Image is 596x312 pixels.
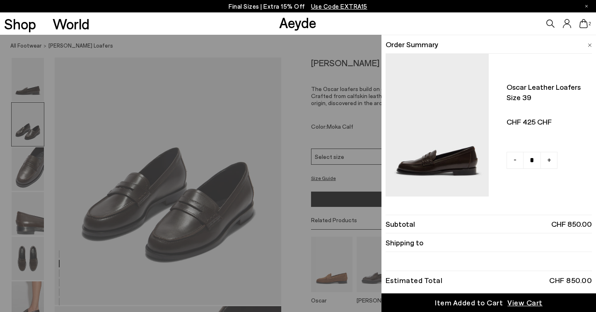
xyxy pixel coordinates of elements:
a: Item Added to Cart View Cart [381,293,596,312]
div: CHF 850.00 [549,277,592,283]
a: 2 [579,19,588,28]
span: - [514,154,516,165]
span: View Cart [507,298,543,308]
div: Estimated Total [386,277,443,283]
img: AEYDE-OSCAR-CALF-LEATHER-MOKA-1_cc735534-d7d4-4b53-9aac-78b34b1e55f3_900x.jpg [386,54,489,197]
span: Shipping to [386,238,423,248]
span: CHF 425 CHF [507,117,588,127]
div: Item Added to Cart [435,298,503,308]
p: Final Sizes | Extra 15% Off [229,1,367,12]
span: 2 [588,22,592,26]
a: Shop [4,17,36,31]
li: Subtotal [386,215,592,233]
a: - [507,152,524,169]
span: + [547,154,551,165]
span: Oscar leather loafers [507,82,588,92]
a: World [53,17,89,31]
span: Navigate to /collections/ss25-final-sizes [311,2,367,10]
span: Size 39 [507,92,588,103]
span: Order Summary [386,39,438,50]
span: CHF 850.00 [551,219,592,229]
a: + [541,152,557,169]
a: Aeyde [279,14,316,31]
